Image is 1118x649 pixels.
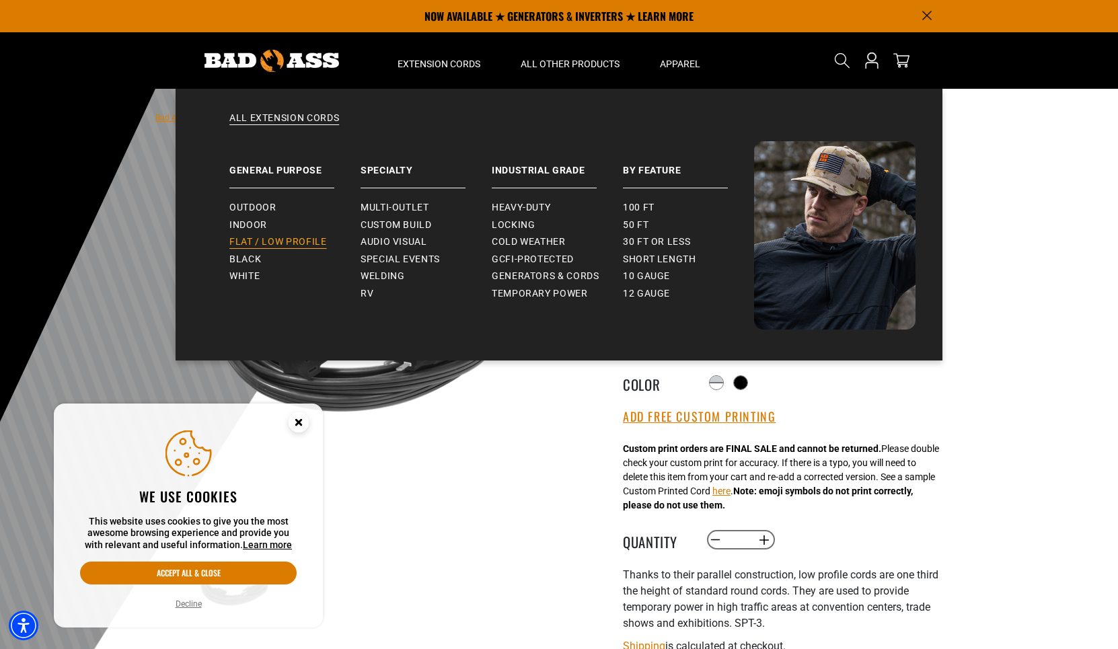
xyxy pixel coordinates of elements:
[492,285,623,303] a: Temporary Power
[492,236,566,248] span: Cold Weather
[361,285,492,303] a: RV
[623,531,690,549] label: Quantity
[243,539,292,550] a: This website uses cookies to give you the most awesome browsing experience and provide you with r...
[492,141,623,188] a: Industrial Grade
[80,562,297,584] button: Accept all & close
[754,141,916,330] img: Bad Ass Extension Cords
[521,58,620,70] span: All Other Products
[398,58,480,70] span: Extension Cords
[623,442,939,512] div: Please double check your custom print for accuracy. If there is a typo, you will need to delete t...
[155,113,246,122] a: Bad Ass Extension Cords
[623,285,754,303] a: 12 gauge
[623,217,754,234] a: 50 ft
[229,268,361,285] a: White
[861,32,883,89] a: Open this option
[492,202,550,214] span: Heavy-Duty
[204,50,339,72] img: Bad Ass Extension Cords
[640,32,720,89] summary: Apparel
[361,202,429,214] span: Multi-Outlet
[492,199,623,217] a: Heavy-Duty
[229,270,260,282] span: White
[229,254,261,266] span: Black
[492,254,574,266] span: GCFI-Protected
[623,374,690,391] legend: Color
[831,50,853,71] summary: Search
[361,236,427,248] span: Audio Visual
[623,236,690,248] span: 30 ft or less
[492,219,535,231] span: Locking
[274,404,323,445] button: Close this option
[361,254,440,266] span: Special Events
[229,233,361,251] a: Flat / Low Profile
[361,270,404,282] span: Welding
[361,288,373,300] span: RV
[361,217,492,234] a: Custom Build
[361,199,492,217] a: Multi-Outlet
[623,141,754,188] a: By Feature
[623,288,670,300] span: 12 gauge
[891,52,912,69] a: cart
[80,488,297,505] h2: We use cookies
[623,410,776,424] button: Add Free Custom Printing
[229,251,361,268] a: Black
[229,219,267,231] span: Indoor
[623,233,754,251] a: 30 ft or less
[377,32,500,89] summary: Extension Cords
[155,109,431,125] nav: breadcrumbs
[623,254,696,266] span: Short Length
[623,202,655,214] span: 100 ft
[229,217,361,234] a: Indoor
[623,270,670,282] span: 10 gauge
[361,233,492,251] a: Audio Visual
[361,268,492,285] a: Welding
[712,484,731,498] button: here
[623,268,754,285] a: 10 gauge
[623,486,913,510] strong: Note: emoji symbols do not print correctly, please do not use them.
[229,236,327,248] span: Flat / Low Profile
[623,199,754,217] a: 100 ft
[361,141,492,188] a: Specialty
[172,597,206,611] button: Decline
[361,251,492,268] a: Special Events
[229,141,361,188] a: General Purpose
[492,288,588,300] span: Temporary Power
[54,404,323,628] aside: Cookie Consent
[623,443,881,454] strong: Custom print orders are FINAL SALE and cannot be returned.
[492,233,623,251] a: Cold Weather
[229,202,276,214] span: Outdoor
[623,219,648,231] span: 50 ft
[623,567,953,632] p: Thanks to their parallel construction, low profile cords are one third the height of standard rou...
[492,217,623,234] a: Locking
[492,268,623,285] a: Generators & Cords
[80,516,297,551] p: This website uses cookies to give you the most awesome browsing experience and provide you with r...
[9,611,38,640] div: Accessibility Menu
[660,58,700,70] span: Apparel
[492,251,623,268] a: GCFI-Protected
[492,270,599,282] span: Generators & Cords
[361,219,432,231] span: Custom Build
[623,251,754,268] a: Short Length
[500,32,640,89] summary: All Other Products
[202,112,916,141] a: All Extension Cords
[229,199,361,217] a: Outdoor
